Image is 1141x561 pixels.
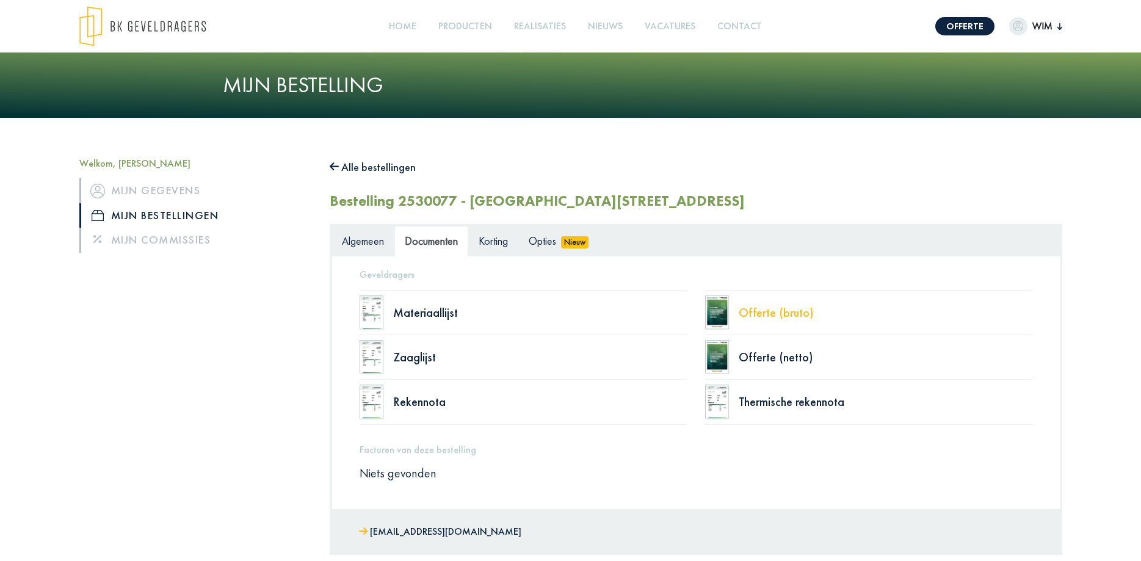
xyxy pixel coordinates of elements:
img: doc [705,385,730,419]
img: icon [90,184,105,198]
span: Opties [529,234,556,248]
span: Wim [1027,19,1057,34]
h5: Geveldragers [360,269,1033,280]
img: doc [360,295,384,330]
img: doc [360,340,384,374]
a: Vacatures [640,13,700,40]
span: Documenten [405,234,458,248]
img: icon [92,210,104,221]
div: Materiaallijst [393,306,687,319]
span: Algemeen [342,234,384,248]
h2: Bestelling 2530077 - [GEOGRAPHIC_DATA][STREET_ADDRESS] [330,192,745,210]
a: Nieuws [583,13,628,40]
img: dummypic.png [1009,17,1027,35]
h5: Facturen van deze bestelling [360,444,1033,455]
div: Thermische rekennota [739,396,1033,408]
img: doc [705,340,730,374]
div: Zaaglijst [393,351,687,363]
a: Offerte [935,17,994,35]
button: Wim [1009,17,1062,35]
div: Rekennota [393,396,687,408]
div: Offerte (netto) [739,351,1033,363]
a: Mijn commissies [79,228,311,252]
span: Nieuw [561,236,589,248]
div: Offerte (bruto) [739,306,1033,319]
a: iconMijn bestellingen [79,203,311,228]
ul: Tabs [331,226,1060,256]
a: [EMAIL_ADDRESS][DOMAIN_NAME] [359,523,521,541]
img: logo [79,6,206,46]
a: Contact [712,13,767,40]
a: Realisaties [509,13,571,40]
img: doc [705,295,730,330]
a: Home [384,13,421,40]
h5: Welkom, [PERSON_NAME] [79,157,311,169]
a: iconMijn gegevens [79,178,311,203]
h1: Mijn bestelling [223,72,919,98]
div: Niets gevonden [350,465,1042,481]
a: Producten [433,13,497,40]
span: Korting [479,234,508,248]
img: doc [360,385,384,419]
button: Alle bestellingen [330,157,416,177]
